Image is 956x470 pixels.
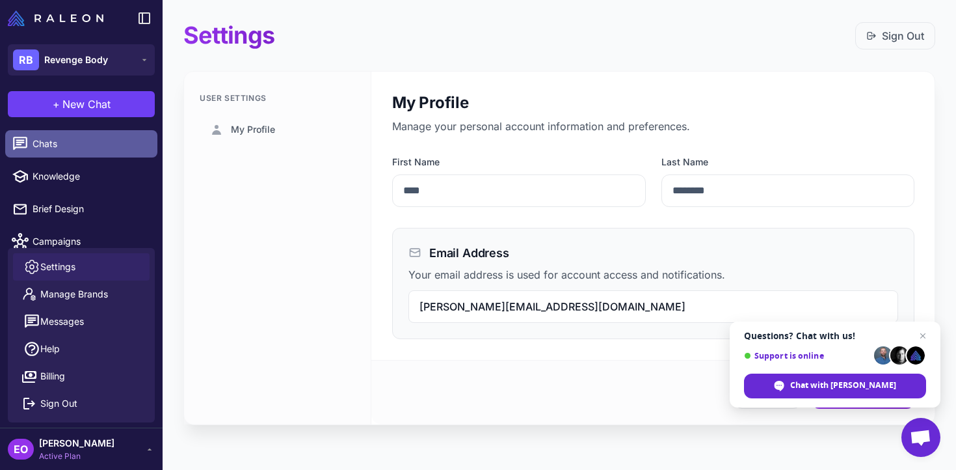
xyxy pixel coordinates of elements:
span: Close chat [915,328,931,344]
h3: Email Address [429,244,509,262]
a: Help [13,335,150,363]
span: Brief Design [33,202,147,216]
div: EO [8,439,34,460]
span: Messages [40,314,84,329]
span: Help [40,342,60,356]
button: Sign Out [13,390,150,417]
span: Chats [33,137,147,151]
a: Raleon Logo [8,10,109,26]
span: Manage Brands [40,287,108,301]
p: Manage your personal account information and preferences. [392,118,914,134]
span: [PERSON_NAME][EMAIL_ADDRESS][DOMAIN_NAME] [419,300,685,313]
div: User Settings [200,92,355,104]
span: Active Plan [39,450,114,462]
a: My Profile [200,115,355,145]
span: Support is online [744,351,870,361]
div: Chat with Raleon [744,374,926,398]
span: Billing [40,369,65,383]
button: Sign Out [855,22,935,49]
img: Raleon Logo [8,10,103,26]
span: New Chat [62,96,111,112]
span: [PERSON_NAME] [39,436,114,450]
label: First Name [392,155,646,169]
span: My Profile [231,122,275,137]
div: Open chat [901,418,940,457]
label: Last Name [661,155,915,169]
span: Settings [40,260,75,274]
a: Chats [5,130,157,158]
button: +New Chat [8,91,155,117]
span: Questions? Chat with us! [744,331,926,341]
button: RBRevenge Body [8,44,155,76]
a: Knowledge [5,163,157,190]
a: Sign Out [866,28,924,44]
h2: My Profile [392,92,914,113]
span: Revenge Body [44,53,108,67]
p: Your email address is used for account access and notifications. [408,267,898,283]
a: Campaigns [5,228,157,255]
a: Brief Design [5,195,157,223]
span: + [53,96,60,112]
button: Messages [13,308,150,335]
div: RB [13,49,39,70]
h1: Settings [183,21,274,50]
span: Campaigns [33,234,147,249]
span: Chat with [PERSON_NAME] [790,380,896,391]
span: Sign Out [40,396,77,411]
span: Knowledge [33,169,147,184]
